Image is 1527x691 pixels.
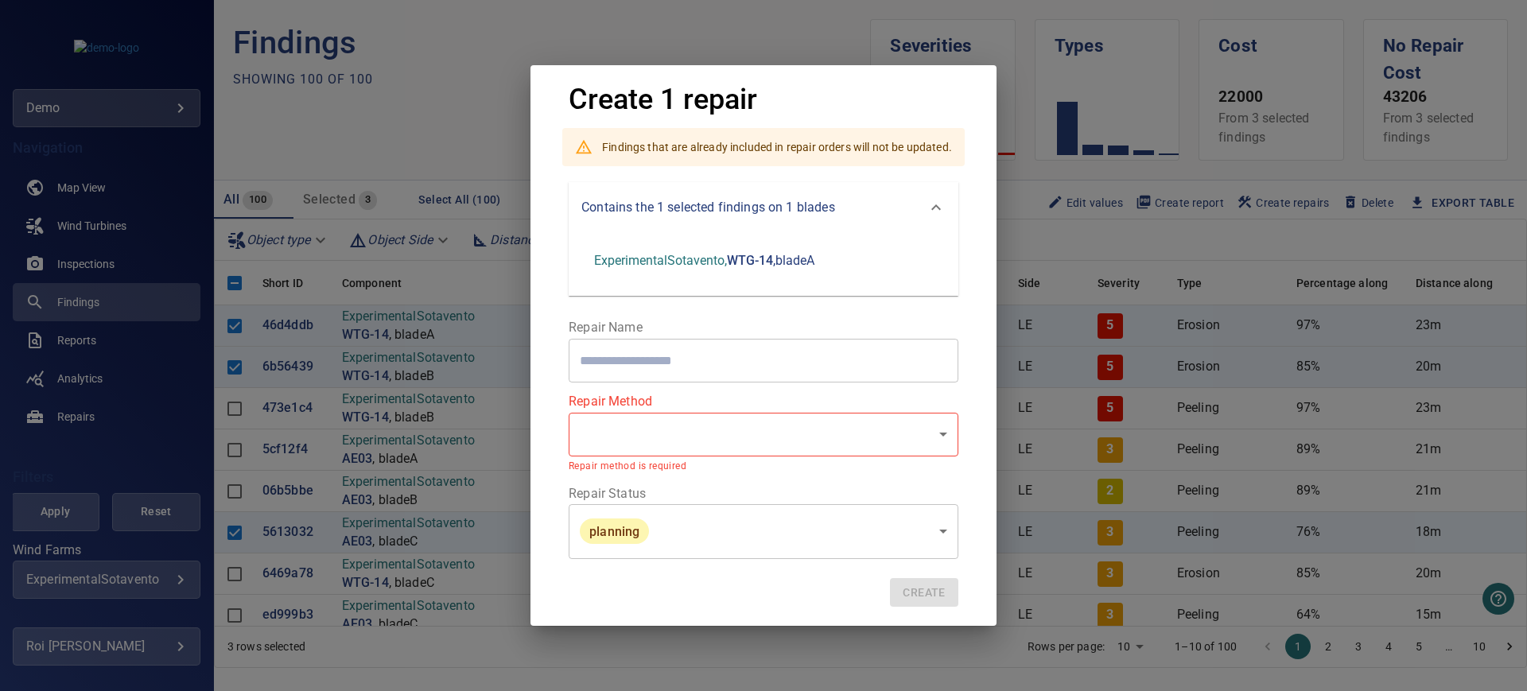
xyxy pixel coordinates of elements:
div: Findings that are already included in repair orders will not be updated. [602,133,952,161]
label: Repair Method [569,395,958,408]
div: planning [569,504,958,559]
p: ExperimentalSotavento , [594,252,727,270]
span: planning [580,524,649,539]
h1: Create 1 repair [569,84,757,116]
p: , bladeA [773,252,814,270]
p: Contains the 1 selected findings on 1 blades [581,198,835,217]
label: Repair Name [569,321,958,334]
label: Repair Status [569,487,958,500]
div: Contains the 1 selected findings on 1 blades [569,182,958,233]
div: Contains the 1 selected findings on 1 blades [569,233,958,296]
div: ​ [569,412,958,456]
p: Repair method is required [569,459,958,475]
a: WTG-14 [727,252,773,270]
